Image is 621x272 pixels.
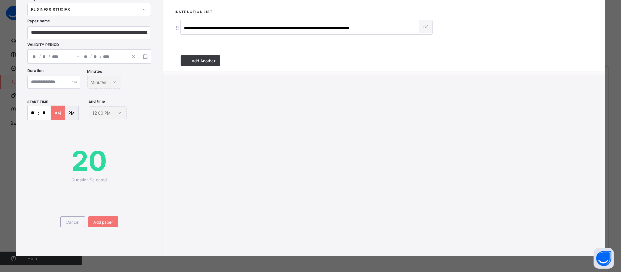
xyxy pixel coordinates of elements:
span: / [90,53,92,59]
span: 20 [27,144,151,177]
span: Instruction List [175,10,213,14]
span: End time [89,99,105,104]
span: start time [27,100,48,104]
p: : [38,110,39,116]
span: / [39,53,41,59]
div: BUSINESS STUDIES [31,7,138,12]
span: Cancel [66,220,79,225]
span: Validity Period [27,43,79,47]
label: Paper name [27,19,50,24]
span: Question Selected [72,177,107,182]
label: Duration [27,68,44,73]
span: / [49,53,50,59]
span: Add Another [192,58,215,63]
button: Open asap [594,248,614,269]
p: PM [69,110,75,116]
span: Add paper [93,220,113,225]
p: AM [55,110,61,116]
span: – [77,54,79,60]
span: Minutes [87,69,102,74]
span: / [100,53,101,59]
